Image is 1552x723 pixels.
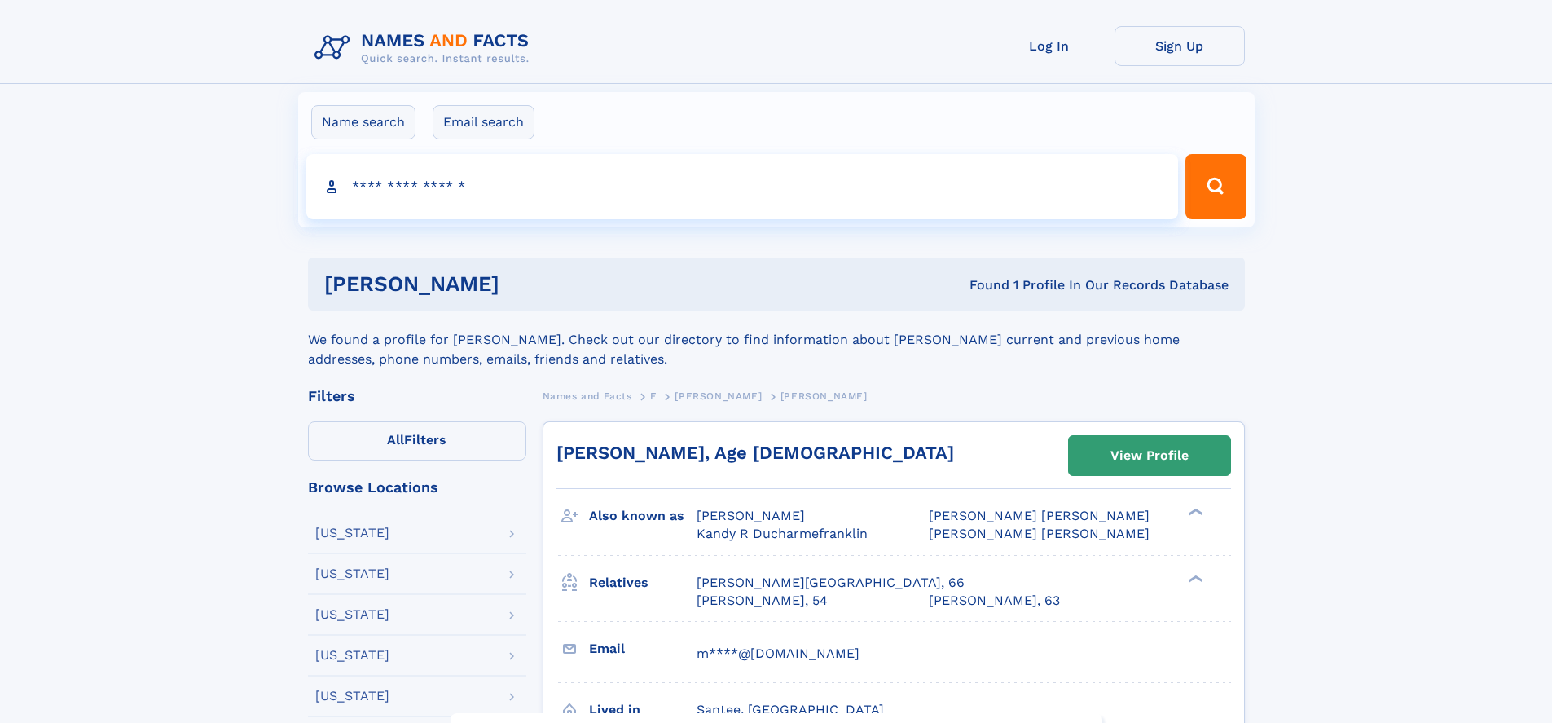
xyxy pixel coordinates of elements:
label: Name search [311,105,415,139]
h3: Also known as [589,502,697,530]
h1: [PERSON_NAME] [324,274,735,294]
input: search input [306,154,1179,219]
div: [US_STATE] [315,690,389,703]
span: All [387,432,404,447]
div: Filters [308,389,526,403]
label: Email search [433,105,534,139]
a: Log In [984,26,1115,66]
div: View Profile [1110,437,1189,474]
a: F [650,386,657,406]
img: Logo Names and Facts [308,26,543,70]
div: ❯ [1185,507,1204,518]
div: We found a profile for [PERSON_NAME]. Check out our directory to find information about [PERSON_N... [308,311,1245,369]
div: [US_STATE] [315,608,389,621]
div: Found 1 Profile In Our Records Database [734,276,1229,294]
a: [PERSON_NAME][GEOGRAPHIC_DATA], 66 [697,574,965,592]
h3: Email [589,635,697,663]
span: [PERSON_NAME] [675,390,762,402]
a: [PERSON_NAME], Age [DEMOGRAPHIC_DATA] [556,443,954,463]
label: Filters [308,421,526,461]
span: F [650,390,657,402]
div: ❯ [1185,573,1204,584]
span: [PERSON_NAME] [PERSON_NAME] [929,526,1150,541]
span: [PERSON_NAME] [PERSON_NAME] [929,508,1150,523]
a: [PERSON_NAME] [675,386,762,406]
div: [US_STATE] [315,567,389,580]
h3: Relatives [589,569,697,597]
a: Sign Up [1115,26,1245,66]
span: [PERSON_NAME] [697,508,805,523]
button: Search Button [1185,154,1246,219]
span: [PERSON_NAME] [780,390,868,402]
a: View Profile [1069,436,1230,475]
a: Names and Facts [543,386,632,406]
a: [PERSON_NAME], 54 [697,592,828,610]
div: [US_STATE] [315,527,389,540]
div: [US_STATE] [315,649,389,662]
a: [PERSON_NAME], 63 [929,592,1060,610]
div: Browse Locations [308,480,526,495]
span: Kandy R Ducharmefranklin [697,526,868,541]
span: Santee, [GEOGRAPHIC_DATA] [697,702,884,717]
